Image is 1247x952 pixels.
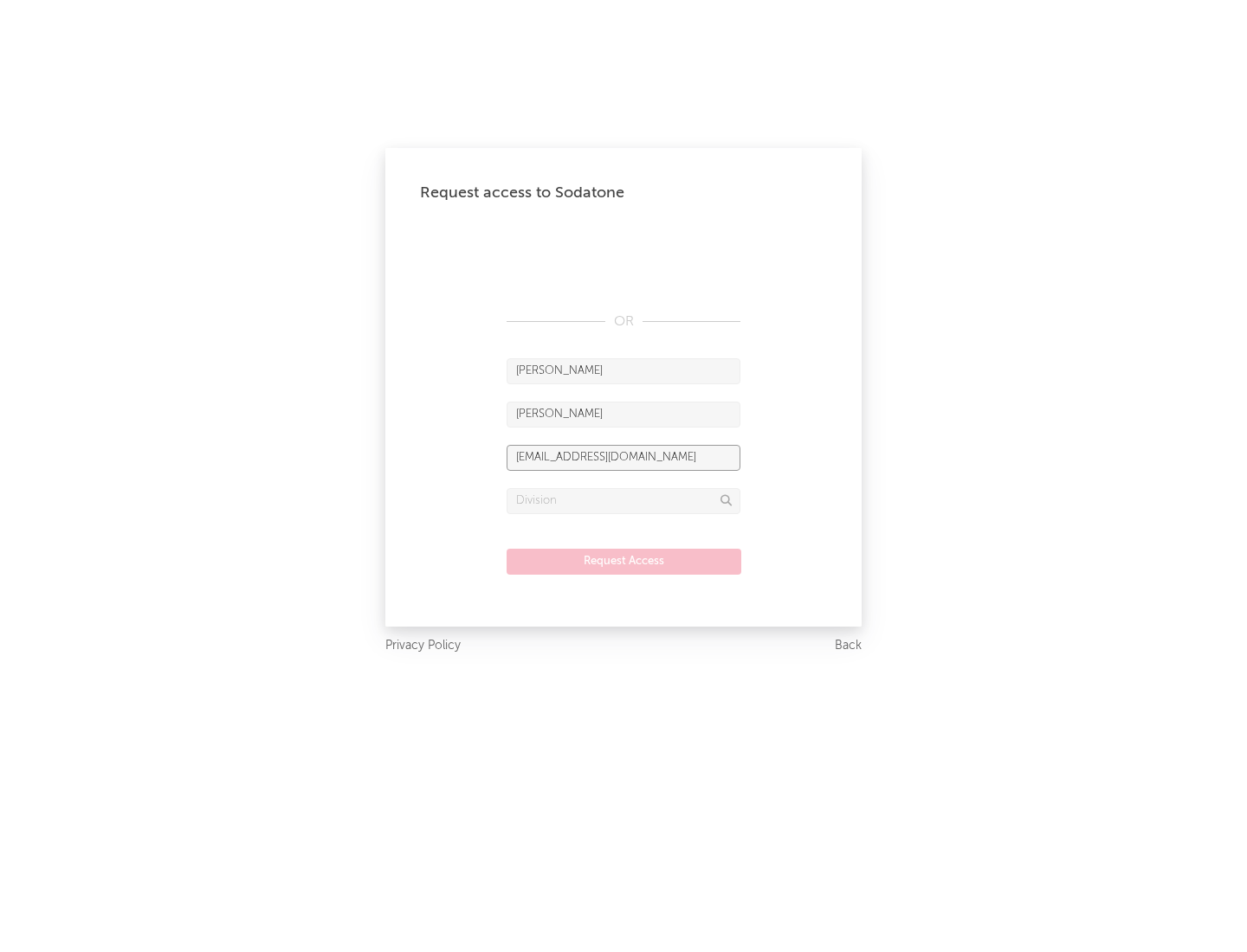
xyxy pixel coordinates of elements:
[835,635,862,657] a: Back
[507,549,741,575] button: Request Access
[507,402,740,428] input: Last Name
[420,183,827,203] div: Request access to Sodatone
[507,358,740,384] input: First Name
[385,635,461,657] a: Privacy Policy
[507,312,740,332] div: OR
[507,445,740,471] input: Email
[507,488,740,514] input: Division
